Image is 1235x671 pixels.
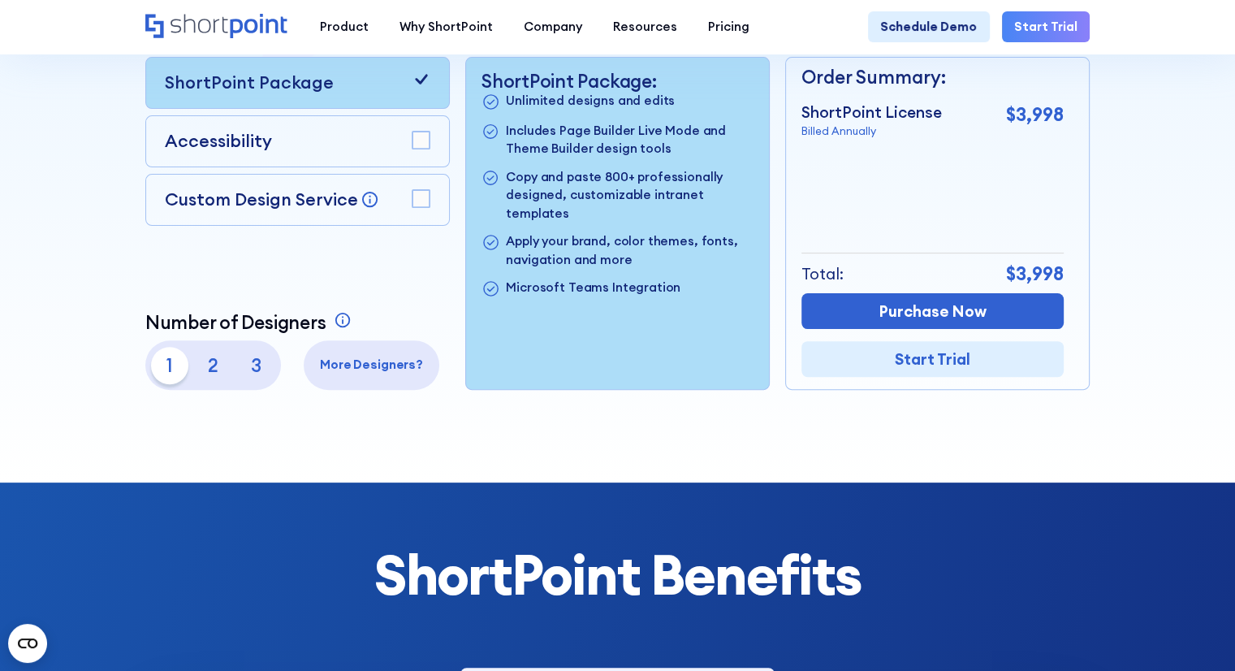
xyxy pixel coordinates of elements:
[506,279,680,299] p: Microsoft Teams Integration
[165,188,358,210] p: Custom Design Service
[693,11,765,42] a: Pricing
[145,311,356,333] a: Number of Designers
[524,18,582,37] div: Company
[195,347,232,384] p: 2
[944,483,1235,671] iframe: Chat Widget
[145,544,1090,605] h2: ShortPoint Benefits
[1002,11,1090,42] a: Start Trial
[399,18,493,37] div: Why ShortPoint
[508,11,598,42] a: Company
[801,101,942,124] p: ShortPoint License
[868,11,989,42] a: Schedule Demo
[481,70,754,92] p: ShortPoint Package:
[801,262,844,286] p: Total:
[506,122,754,159] p: Includes Page Builder Live Mode and Theme Builder design tools
[310,356,434,374] p: More Designers?
[304,11,384,42] a: Product
[165,70,334,96] p: ShortPoint Package
[320,18,369,37] div: Product
[1006,101,1064,128] p: $3,998
[145,311,326,333] p: Number of Designers
[506,168,754,223] p: Copy and paste 800+ professionally designed, customizable intranet templates
[1006,260,1064,288] p: $3,998
[165,128,272,154] p: Accessibility
[801,123,942,140] p: Billed Annually
[506,92,675,112] p: Unlimited designs and edits
[238,347,275,384] p: 3
[801,63,1064,91] p: Order Summary:
[801,293,1064,329] a: Purchase Now
[145,14,289,41] a: Home
[506,232,754,270] p: Apply your brand, color themes, fonts, navigation and more
[384,11,508,42] a: Why ShortPoint
[708,18,749,37] div: Pricing
[151,347,188,384] p: 1
[8,624,47,663] button: Open CMP widget
[801,341,1064,377] a: Start Trial
[598,11,693,42] a: Resources
[613,18,677,37] div: Resources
